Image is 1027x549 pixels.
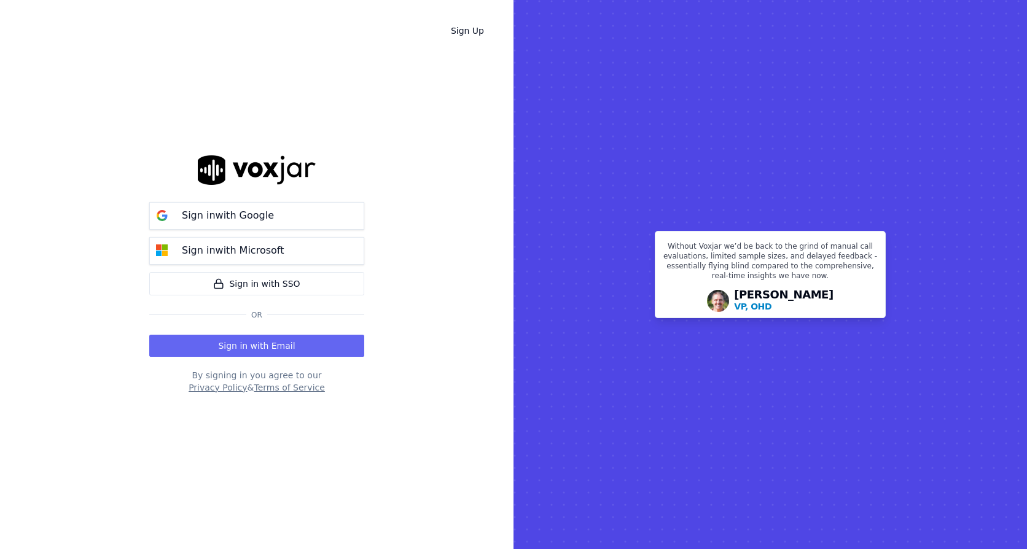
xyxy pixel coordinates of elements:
img: google Sign in button [150,203,174,228]
button: Terms of Service [254,381,324,394]
p: Sign in with Microsoft [182,243,284,258]
img: microsoft Sign in button [150,238,174,263]
button: Sign in with Email [149,335,364,357]
button: Privacy Policy [189,381,247,394]
p: Sign in with Google [182,208,274,223]
button: Sign inwith Google [149,202,364,230]
p: Without Voxjar we’d be back to the grind of manual call evaluations, limited sample sizes, and de... [663,241,878,286]
img: Avatar [707,290,729,312]
a: Sign Up [441,20,494,42]
p: VP, OHD [734,300,771,313]
a: Sign in with SSO [149,272,364,295]
span: Or [246,310,267,320]
div: [PERSON_NAME] [734,289,834,313]
div: By signing in you agree to our & [149,369,364,394]
img: logo [198,155,316,184]
button: Sign inwith Microsoft [149,237,364,265]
